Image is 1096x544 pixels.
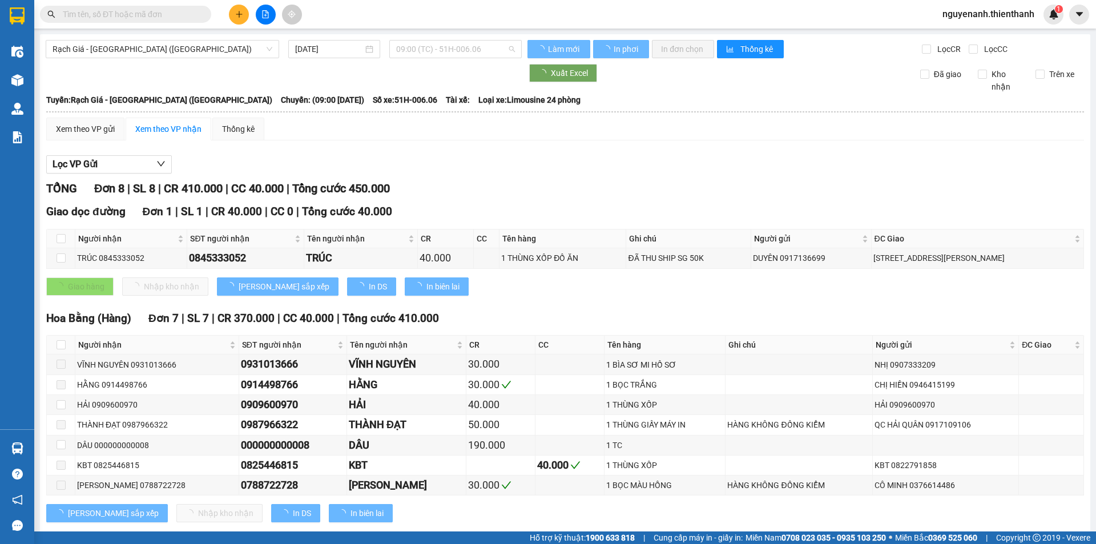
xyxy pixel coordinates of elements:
span: | [643,531,645,544]
span: | [158,182,161,195]
sup: 1 [1055,5,1063,13]
td: 0788722728 [239,476,347,495]
th: CR [466,336,535,354]
button: [PERSON_NAME] sắp xếp [217,277,339,296]
span: CC 40.000 [283,312,334,325]
span: SL 1 [181,205,203,218]
span: loading [356,282,369,290]
span: SL 8 [133,182,155,195]
button: bar-chartThống kê [717,40,784,58]
div: 30.000 [468,356,533,372]
span: In biên lai [426,280,460,293]
div: VĨNH NGUYÊN 0931013666 [77,358,237,371]
div: 0825446815 [241,457,345,473]
td: VĨNH NGUYÊN [347,354,467,374]
span: SĐT người nhận [242,339,335,351]
td: 0825446815 [239,456,347,476]
span: | [225,182,228,195]
div: Xem theo VP gửi [56,123,115,135]
div: 0788722728 [241,477,345,493]
strong: 0369 525 060 [928,533,977,542]
span: Lọc CC [980,43,1009,55]
div: 0845333052 [189,250,301,266]
span: file-add [261,10,269,18]
div: KBT 0822791858 [875,459,1017,472]
img: warehouse-icon [11,442,23,454]
span: Chuyến: (09:00 [DATE]) [281,94,364,106]
button: file-add [256,5,276,25]
div: 30.000 [468,477,533,493]
div: THÀNH ĐẠT [349,417,465,433]
span: In biên lai [350,507,384,519]
span: search [47,10,55,18]
th: CC [474,229,500,248]
div: HẢI 0909600970 [77,398,237,411]
div: 50.000 [468,417,533,433]
div: 1 TC [606,439,723,452]
span: ĐC Giao [1022,339,1072,351]
strong: 1900 633 818 [586,533,635,542]
span: | [205,205,208,218]
span: message [12,520,23,531]
button: aim [282,5,302,25]
td: 0987966322 [239,415,347,435]
th: CC [535,336,605,354]
div: 1 THÙNG XỐP [606,459,723,472]
span: check [501,480,511,490]
span: CR 370.000 [217,312,275,325]
input: Tìm tên, số ĐT hoặc mã đơn [63,8,198,21]
img: warehouse-icon [11,46,23,58]
span: Trên xe [1045,68,1079,80]
span: loading [55,509,68,517]
div: [PERSON_NAME] 0788722728 [77,479,237,491]
th: Tên hàng [499,229,626,248]
span: 1 [1057,5,1061,13]
div: THÀNH ĐẠT 0987966322 [77,418,237,431]
div: QC HẢI QUÂN 0917109106 [875,418,1017,431]
span: | [337,312,340,325]
div: 40.000 [420,250,471,266]
div: CHỊ HIỀN 0946415199 [875,378,1017,391]
span: SĐT người nhận [190,232,292,245]
span: Đơn 7 [148,312,179,325]
span: Đã giao [929,68,966,80]
div: 0987966322 [241,417,345,433]
span: 09:00 (TC) - 51H-006.06 [396,41,515,58]
span: Lọc VP Gửi [53,157,98,171]
span: [PERSON_NAME] sắp xếp [68,507,159,519]
span: TỔNG [46,182,77,195]
button: Làm mới [527,40,590,58]
div: Xem theo VP nhận [135,123,202,135]
span: Tổng cước 410.000 [342,312,439,325]
span: | [277,312,280,325]
span: aim [288,10,296,18]
span: Người gửi [754,232,860,245]
span: CR 410.000 [164,182,223,195]
span: Rạch Giá - Sài Gòn (Hàng Hoá) [53,41,272,58]
span: Thống kê [740,43,775,55]
div: 1 BÌA SƠ MI HỒ SƠ [606,358,723,371]
div: 30.000 [468,377,533,393]
div: 1 BỌC MÀU HỒNG [606,479,723,491]
div: 40.000 [468,397,533,413]
th: Tên hàng [605,336,726,354]
div: 1 THÙNG XỐP [606,398,723,411]
div: 1 BỌC TRẮNG [606,378,723,391]
div: [PERSON_NAME] [349,477,465,493]
span: | [182,312,184,325]
td: HẰNG [347,375,467,395]
span: Tên người nhận [350,339,455,351]
span: Đơn 8 [94,182,124,195]
img: icon-new-feature [1049,9,1059,19]
td: DÂU [347,436,467,456]
td: 0914498766 [239,375,347,395]
td: THÀNH ĐẠT [347,415,467,435]
span: Giao dọc đường [46,205,126,218]
span: loading [338,509,350,517]
span: Xuất Excel [551,67,588,79]
span: loading [538,69,551,77]
span: loading [414,282,426,290]
img: solution-icon [11,131,23,143]
button: In biên lai [329,504,393,522]
div: NHỊ 0907333209 [875,358,1017,371]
